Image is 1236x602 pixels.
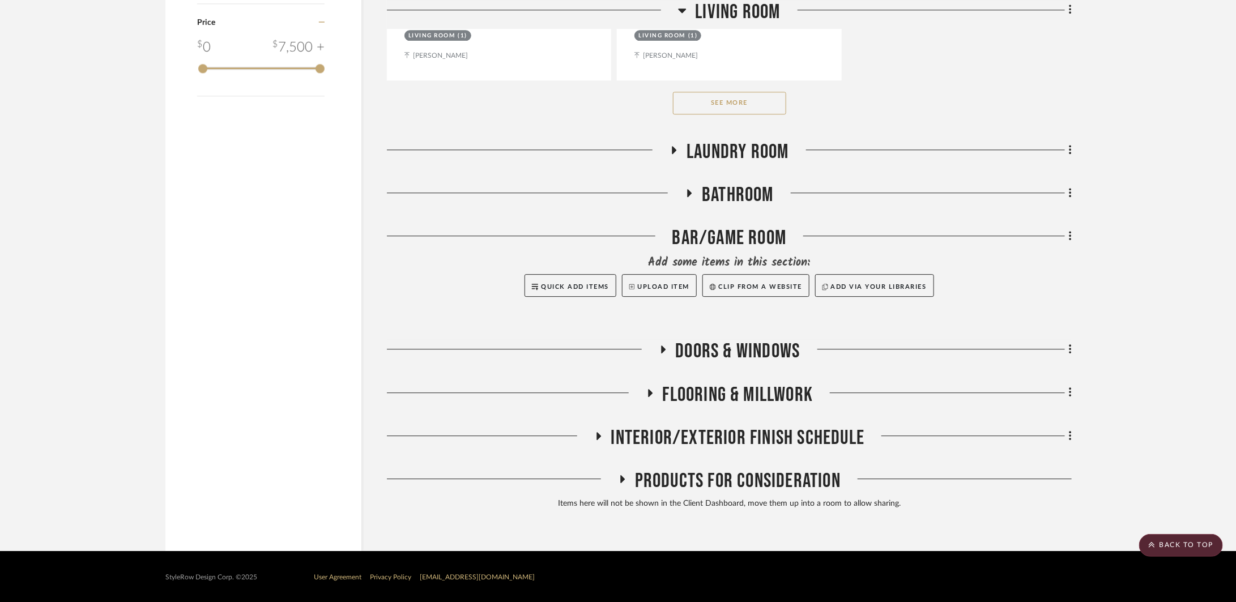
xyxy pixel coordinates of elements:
[314,574,361,580] a: User Agreement
[622,274,697,297] button: Upload Item
[635,469,841,493] span: Products For Consideration
[408,32,455,40] div: Living Room
[370,574,411,580] a: Privacy Policy
[197,37,211,58] div: 0
[702,274,809,297] button: Clip from a website
[197,19,215,27] span: Price
[611,426,865,450] span: INTERIOR/EXTERIOR FINISH SCHEDULE
[673,92,786,114] button: See More
[387,255,1072,271] div: Add some items in this section:
[272,37,325,58] div: 7,500 +
[688,32,698,40] div: (1)
[525,274,616,297] button: Quick Add Items
[702,183,774,207] span: Bathroom
[663,383,813,407] span: FLOORING & MILLWORK
[165,573,257,582] div: StyleRow Design Corp. ©2025
[1139,534,1223,557] scroll-to-top-button: BACK TO TOP
[676,339,800,364] span: DOORS & WINDOWS
[420,574,535,580] a: [EMAIL_ADDRESS][DOMAIN_NAME]
[638,32,685,40] div: Living Room
[458,32,468,40] div: (1)
[387,498,1072,510] div: Items here will not be shown in the Client Dashboard, move them up into a room to allow sharing.
[541,284,609,290] span: Quick Add Items
[815,274,934,297] button: Add via your libraries
[687,140,789,164] span: Laundry Room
